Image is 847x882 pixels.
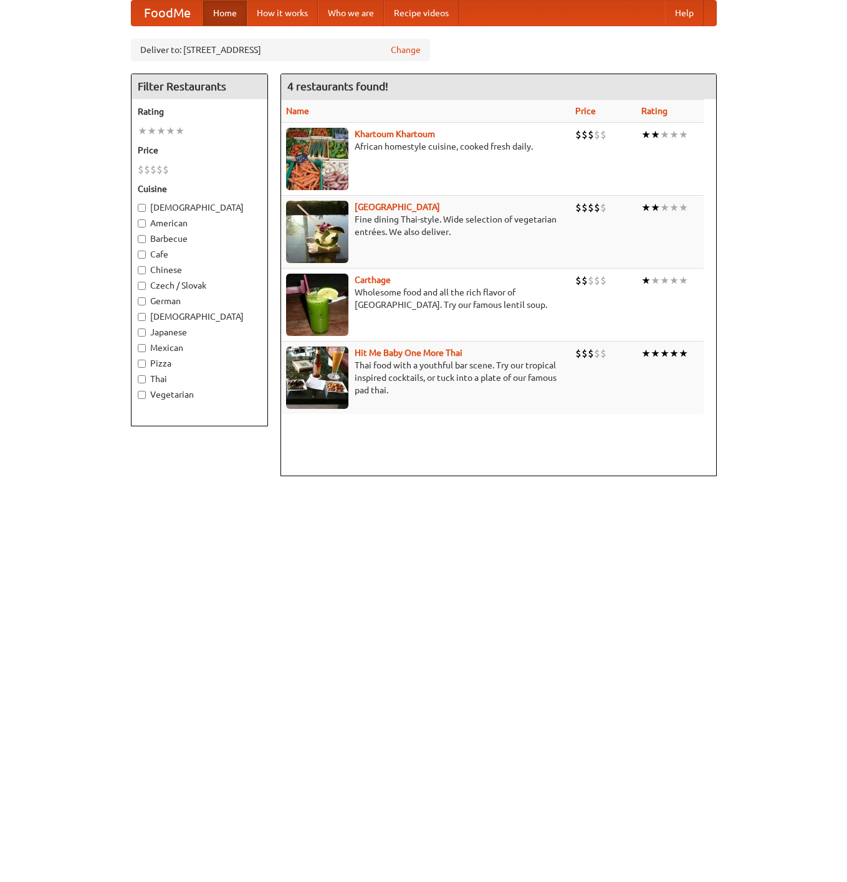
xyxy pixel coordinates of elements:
[132,1,203,26] a: FoodMe
[138,219,146,228] input: American
[138,357,261,370] label: Pizza
[581,201,588,214] li: $
[651,128,660,141] li: ★
[131,39,430,61] div: Deliver to: [STREET_ADDRESS]
[138,375,146,383] input: Thai
[175,124,184,138] li: ★
[166,124,175,138] li: ★
[138,344,146,352] input: Mexican
[138,248,261,261] label: Cafe
[286,359,565,396] p: Thai food with a youthful bar scene. Try our tropical inspired cocktails, or tuck into a plate of...
[575,128,581,141] li: $
[600,128,606,141] li: $
[594,274,600,287] li: $
[355,129,435,139] a: Khartoum Khartoum
[138,297,146,305] input: German
[581,128,588,141] li: $
[138,373,261,385] label: Thai
[287,80,388,92] ng-pluralize: 4 restaurants found!
[138,264,261,276] label: Chinese
[641,201,651,214] li: ★
[286,128,348,190] img: khartoum.jpg
[641,347,651,360] li: ★
[138,282,146,290] input: Czech / Slovak
[660,201,669,214] li: ★
[588,128,594,141] li: $
[588,347,594,360] li: $
[355,202,440,212] a: [GEOGRAPHIC_DATA]
[594,128,600,141] li: $
[651,201,660,214] li: ★
[669,274,679,287] li: ★
[138,183,261,195] h5: Cuisine
[286,347,348,409] img: babythai.jpg
[150,163,156,176] li: $
[600,274,606,287] li: $
[575,347,581,360] li: $
[384,1,459,26] a: Recipe videos
[641,274,651,287] li: ★
[641,106,668,116] a: Rating
[581,274,588,287] li: $
[138,310,261,323] label: [DEMOGRAPHIC_DATA]
[286,274,348,336] img: carthage.jpg
[203,1,247,26] a: Home
[138,105,261,118] h5: Rating
[138,295,261,307] label: German
[355,348,462,358] a: Hit Me Baby One More Thai
[138,328,146,337] input: Japanese
[138,313,146,321] input: [DEMOGRAPHIC_DATA]
[147,124,156,138] li: ★
[355,275,391,285] a: Carthage
[660,128,669,141] li: ★
[600,201,606,214] li: $
[665,1,704,26] a: Help
[286,140,565,153] p: African homestyle cuisine, cooked fresh daily.
[679,201,688,214] li: ★
[138,163,144,176] li: $
[651,347,660,360] li: ★
[138,201,261,214] label: [DEMOGRAPHIC_DATA]
[575,274,581,287] li: $
[138,391,146,399] input: Vegetarian
[138,217,261,229] label: American
[138,360,146,368] input: Pizza
[138,124,147,138] li: ★
[575,201,581,214] li: $
[144,163,150,176] li: $
[156,124,166,138] li: ★
[660,274,669,287] li: ★
[138,326,261,338] label: Japanese
[588,201,594,214] li: $
[247,1,318,26] a: How it works
[600,347,606,360] li: $
[138,235,146,243] input: Barbecue
[286,106,309,116] a: Name
[286,286,565,311] p: Wholesome food and all the rich flavor of [GEOGRAPHIC_DATA]. Try our famous lentil soup.
[669,201,679,214] li: ★
[669,347,679,360] li: ★
[132,74,267,99] h4: Filter Restaurants
[138,232,261,245] label: Barbecue
[138,388,261,401] label: Vegetarian
[163,163,169,176] li: $
[679,274,688,287] li: ★
[286,201,348,263] img: satay.jpg
[594,201,600,214] li: $
[669,128,679,141] li: ★
[594,347,600,360] li: $
[138,266,146,274] input: Chinese
[679,347,688,360] li: ★
[581,347,588,360] li: $
[286,213,565,238] p: Fine dining Thai-style. Wide selection of vegetarian entrées. We also deliver.
[156,163,163,176] li: $
[318,1,384,26] a: Who we are
[651,274,660,287] li: ★
[679,128,688,141] li: ★
[138,342,261,354] label: Mexican
[588,274,594,287] li: $
[575,106,596,116] a: Price
[138,251,146,259] input: Cafe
